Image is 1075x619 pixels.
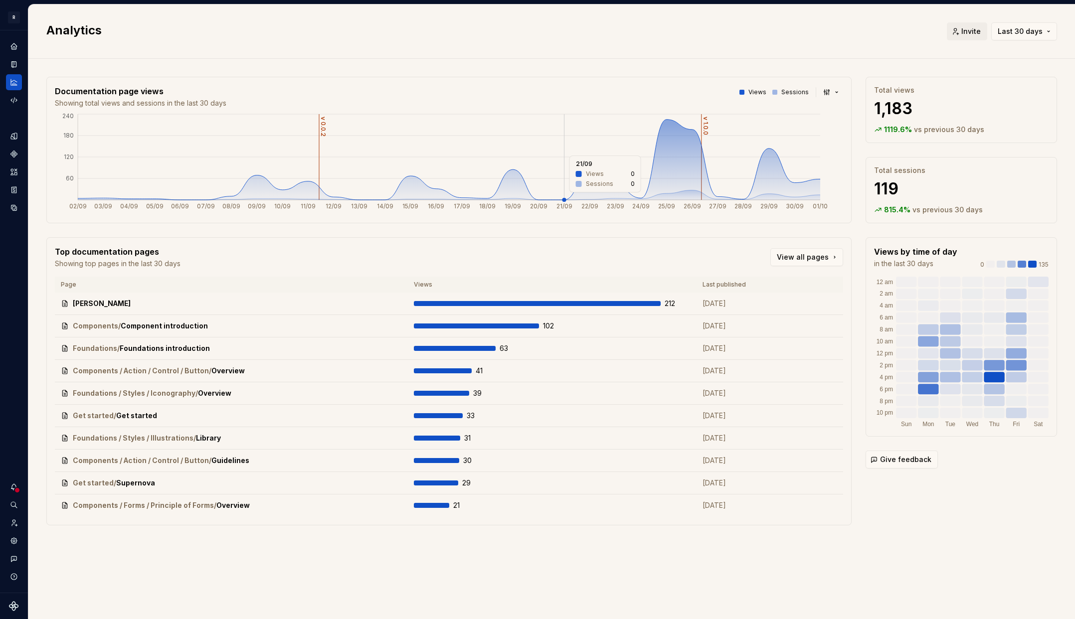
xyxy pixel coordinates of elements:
tspan: 24/09 [632,202,650,210]
tspan: 12/09 [326,202,342,210]
text: 10 am [877,338,893,345]
p: 1119.6 % [884,125,912,135]
tspan: 23/09 [607,202,624,210]
div: Home [6,38,22,54]
text: 8 am [880,326,893,333]
p: in the last 30 days [874,259,957,269]
p: [DATE] [703,478,777,488]
tspan: 19/09 [505,202,521,210]
span: 21 [453,500,479,510]
a: Settings [6,533,22,549]
div: Data sources [6,200,22,216]
button: Contact support [6,551,22,567]
button: Give feedback [866,451,938,468]
p: Sessions [781,88,809,96]
a: Components [6,146,22,162]
span: Overview [211,366,245,376]
a: Code automation [6,92,22,108]
p: Showing top pages in the last 30 days [55,259,180,269]
button: Notifications [6,479,22,495]
div: Assets [6,164,22,180]
a: Analytics [6,74,22,90]
span: Components / Action / Control / Button [73,366,209,376]
text: Sat [1034,421,1043,428]
tspan: 20/09 [530,202,547,210]
text: 4 am [880,302,893,309]
text: Fri [1013,421,1020,428]
text: Tue [945,421,956,428]
p: Total views [874,85,1049,95]
text: 4 pm [880,374,893,381]
span: 33 [467,411,493,421]
a: Documentation [6,56,22,72]
span: Foundations / Styles / Illustrations [73,433,193,443]
tspan: 11/09 [301,202,316,210]
p: [DATE] [703,343,777,353]
tspan: 02/09 [69,202,87,210]
p: [DATE] [703,321,777,331]
div: R [8,11,20,23]
tspan: 09/09 [248,202,266,210]
tspan: 28/09 [734,202,752,210]
span: / [214,500,216,510]
p: [DATE] [703,500,777,510]
tspan: 27/09 [709,202,726,210]
span: / [114,478,116,488]
p: 0 [980,261,984,269]
tspan: v 1.0.0 [702,117,710,135]
span: / [117,343,120,353]
tspan: 05/09 [146,202,164,210]
p: [DATE] [703,456,777,465]
span: / [209,366,211,376]
tspan: 120 [64,153,74,160]
div: Design tokens [6,128,22,144]
p: [DATE] [703,411,777,421]
span: / [193,433,196,443]
span: Guidelines [211,456,249,465]
p: Views [748,88,766,96]
span: Components / Forms / Principle of Forms [73,500,214,510]
span: Give feedback [880,455,931,464]
span: Foundations [73,343,117,353]
h2: Analytics [46,22,935,38]
span: Foundations introduction [120,343,210,353]
th: Last published [697,277,783,293]
a: Invite team [6,515,22,531]
tspan: 180 [63,132,74,139]
tspan: 13/09 [351,202,367,210]
tspan: 22/09 [581,202,598,210]
span: / [118,321,121,331]
tspan: 08/09 [222,202,240,210]
p: vs previous 30 days [914,125,984,135]
text: 12 am [877,279,893,286]
p: 815.4 % [884,205,910,215]
text: 8 pm [880,398,893,405]
button: Search ⌘K [6,497,22,513]
text: 6 pm [880,386,893,393]
span: Get started [116,411,157,421]
p: 1,183 [874,99,1049,119]
span: 212 [665,299,691,309]
span: Supernova [116,478,155,488]
tspan: 17/09 [454,202,470,210]
text: 10 pm [877,409,893,416]
span: Get started [73,411,114,421]
span: Library [196,433,221,443]
th: Page [55,277,408,293]
text: 12 pm [877,350,893,357]
p: Total sessions [874,165,1049,175]
svg: Supernova Logo [9,601,19,611]
p: [DATE] [703,388,777,398]
tspan: 14/09 [377,202,393,210]
span: Overview [216,500,250,510]
span: View all pages [777,252,829,262]
button: Last 30 days [991,22,1057,40]
tspan: 15/09 [402,202,418,210]
tspan: 26/09 [684,202,701,210]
